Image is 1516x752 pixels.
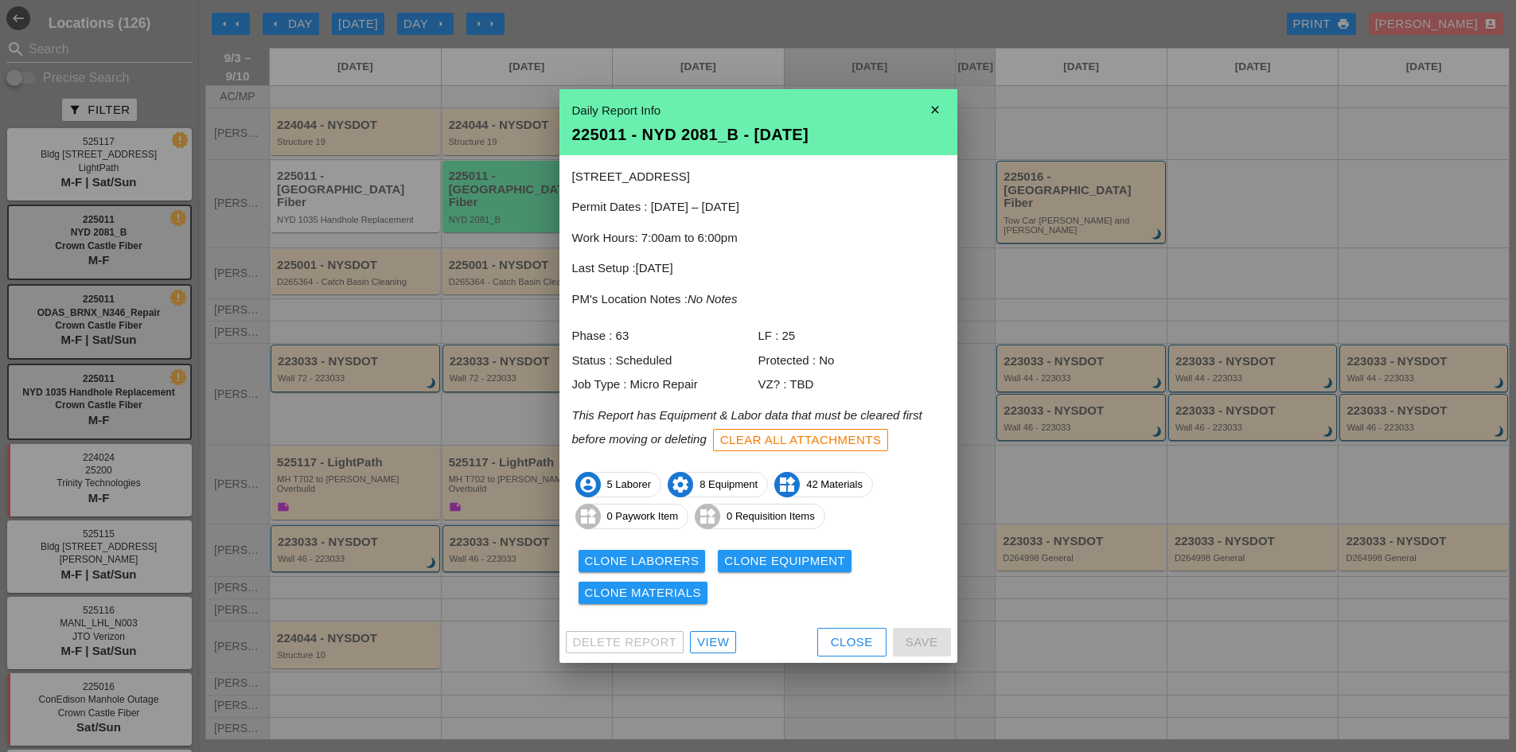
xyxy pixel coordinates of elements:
span: 8 Equipment [668,472,767,497]
div: Status : Scheduled [572,352,758,370]
i: settings [668,472,693,497]
div: VZ? : TBD [758,376,945,394]
button: Clear All Attachments [713,429,889,451]
div: Phase : 63 [572,327,758,345]
i: No Notes [688,292,738,306]
p: PM's Location Notes : [572,290,945,309]
div: Job Type : Micro Repair [572,376,758,394]
div: Protected : No [758,352,945,370]
i: widgets [695,504,720,529]
div: Clone Equipment [724,552,845,571]
span: 5 Laborer [576,472,661,497]
div: Clear All Attachments [720,431,882,450]
div: Close [831,633,873,652]
button: Close [817,628,887,657]
i: widgets [575,504,601,529]
span: 0 Paywork Item [576,504,688,529]
p: Work Hours: 7:00am to 6:00pm [572,229,945,247]
div: 225011 - NYD 2081_B - [DATE] [572,127,945,142]
span: 0 Requisition Items [696,504,824,529]
div: Clone Laborers [585,552,700,571]
button: Clone Equipment [718,550,852,572]
div: View [697,633,729,652]
span: [DATE] [636,261,673,275]
button: Clone Materials [579,582,708,604]
i: This Report has Equipment & Labor data that must be cleared first before moving or deleting [572,408,922,446]
button: Clone Laborers [579,550,706,572]
span: 42 Materials [775,472,872,497]
p: [STREET_ADDRESS] [572,168,945,186]
i: widgets [774,472,800,497]
a: View [690,631,736,653]
div: Daily Report Info [572,102,945,120]
i: close [919,94,951,126]
div: LF : 25 [758,327,945,345]
p: Last Setup : [572,259,945,278]
i: account_circle [575,472,601,497]
p: Permit Dates : [DATE] – [DATE] [572,198,945,216]
div: Clone Materials [585,584,702,602]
